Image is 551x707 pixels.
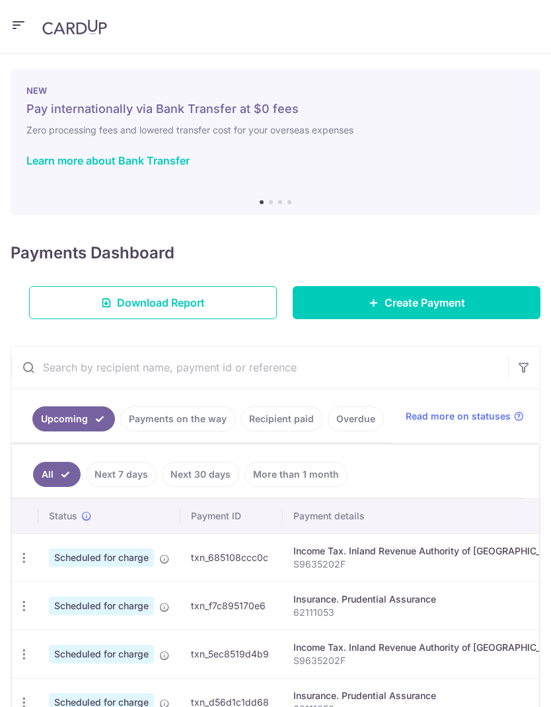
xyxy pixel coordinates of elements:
[49,645,154,663] span: Scheduled for charge
[29,286,277,319] a: Download Report
[49,548,154,567] span: Scheduled for charge
[180,499,283,533] th: Payment ID
[385,295,465,311] span: Create Payment
[26,85,525,96] p: NEW
[117,295,205,311] span: Download Report
[26,101,525,117] h5: Pay internationally via Bank Transfer at $0 fees
[32,406,115,431] a: Upcoming
[180,630,283,678] td: txn_5ec8519d4b9
[406,410,511,423] span: Read more on statuses
[162,462,239,487] a: Next 30 days
[49,509,77,523] span: Status
[49,597,154,615] span: Scheduled for charge
[42,19,107,35] img: CardUp
[120,406,235,431] a: Payments on the way
[33,462,81,487] a: All
[26,154,190,167] a: Learn more about Bank Transfer
[406,410,524,423] a: Read more on statuses
[26,122,525,138] h6: Zero processing fees and lowered transfer cost for your overseas expenses
[180,533,283,581] td: txn_685108ccc0c
[86,462,157,487] a: Next 7 days
[11,241,174,265] h4: Payments Dashboard
[244,462,348,487] a: More than 1 month
[328,406,384,431] a: Overdue
[11,346,508,389] input: Search by recipient name, payment id or reference
[293,286,540,319] a: Create Payment
[240,406,322,431] a: Recipient paid
[180,581,283,630] td: txn_f7c895170e6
